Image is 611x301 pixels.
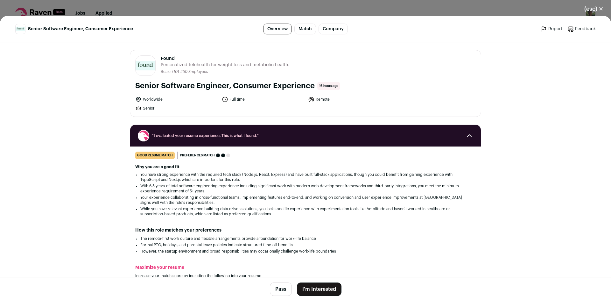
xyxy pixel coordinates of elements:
[135,96,218,103] li: Worldwide
[140,172,471,182] li: You have strong experience with the required tech stack (Node.js, React, Express) and have built ...
[152,133,459,138] span: “I evaluated your resume experience. This is what I found.”
[140,183,471,194] li: With 6.5 years of total software engineering experience including significant work with modern we...
[135,81,315,91] h1: Senior Software Engineer, Consumer Experience
[135,152,175,159] div: good resume match
[135,227,476,233] h2: How this role matches your preferences
[161,62,289,68] span: Personalized telehealth for weight loss and metabolic health.
[294,24,316,34] a: Match
[135,264,476,271] h2: Maximize your resume
[297,283,341,296] button: I'm Interested
[180,152,215,159] span: Preferences match
[173,70,208,74] span: 101-250 Employees
[161,55,289,62] span: Found
[136,61,155,71] img: 4594f8e18b86b2428bde5cabb51e372f0e7907b76033b070d1df1bdbf03971eb
[319,24,348,34] a: Company
[135,273,476,278] p: Increase your match score by including the following into your resume
[140,242,471,247] li: Formal PTO, holidays, and parental leave policies indicate structured time-off benefits
[135,164,476,169] h2: Why you are a good fit
[16,27,25,32] img: 4594f8e18b86b2428bde5cabb51e372f0e7907b76033b070d1df1bdbf03971eb
[222,96,305,103] li: Full time
[140,195,471,205] li: Your experience collaborating in cross-functional teams, implementing features end-to-end, and wo...
[161,69,172,74] li: Scale
[577,2,611,16] button: Close modal
[28,26,133,32] span: Senior Software Engineer, Consumer Experience
[140,236,471,241] li: The remote-first work culture and flexible arrangements provide a foundation for work-life balance
[140,249,471,254] li: However, the startup environment and broad responsibilities may occasionally challenge work-life ...
[135,105,218,111] li: Senior
[263,24,292,34] a: Overview
[567,26,596,32] a: Feedback
[308,96,391,103] li: Remote
[140,206,471,217] li: While you have relevant experience building data-driven solutions, you lack specific experience w...
[317,82,340,90] span: 16 hours ago
[270,283,292,296] button: Pass
[541,26,562,32] a: Report
[172,69,208,74] li: /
